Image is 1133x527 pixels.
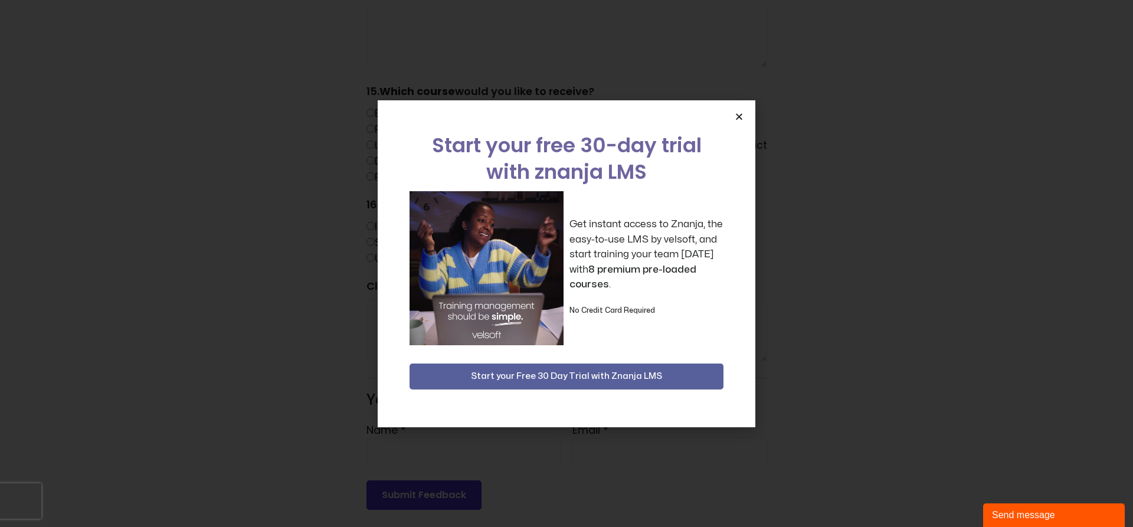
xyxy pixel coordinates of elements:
[983,501,1127,527] iframe: chat widget
[569,217,723,292] p: Get instant access to Znanja, the easy-to-use LMS by velsoft, and start training your team [DATE]...
[569,264,696,290] strong: 8 premium pre-loaded courses
[410,132,723,185] h2: Start your free 30-day trial with znanja LMS
[410,364,723,389] button: Start your Free 30 Day Trial with Znanja LMS
[569,307,655,314] strong: No Credit Card Required
[410,191,564,345] img: a woman sitting at her laptop dancing
[735,112,744,121] a: Close
[471,369,662,384] span: Start your Free 30 Day Trial with Znanja LMS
